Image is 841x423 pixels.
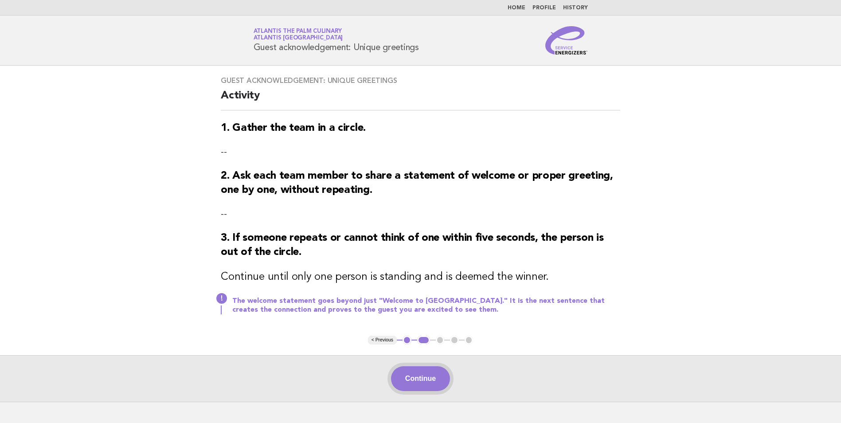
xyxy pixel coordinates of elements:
span: Atlantis [GEOGRAPHIC_DATA] [254,35,343,41]
button: 2 [417,336,430,345]
h3: Guest acknowledgement: Unique greetings [221,76,620,85]
button: < Previous [368,336,397,345]
a: Profile [532,5,556,11]
img: Service Energizers [545,26,588,55]
h3: Continue until only one person is standing and is deemed the winner. [221,270,620,284]
p: -- [221,208,620,220]
strong: 3. If someone repeats or cannot think of one within five seconds, the person is out of the circle. [221,233,603,258]
button: Continue [391,366,450,391]
button: 1 [403,336,411,345]
h2: Activity [221,89,620,110]
a: Home [508,5,525,11]
strong: 2. Ask each team member to share a statement of welcome or proper greeting, one by one, without r... [221,171,613,196]
a: History [563,5,588,11]
h1: Guest acknowledgement: Unique greetings [254,29,419,52]
p: -- [221,146,620,158]
a: Atlantis The Palm CulinaryAtlantis [GEOGRAPHIC_DATA] [254,28,343,41]
strong: 1. Gather the team in a circle. [221,123,366,133]
p: The welcome statement goes beyond just "Welcome to [GEOGRAPHIC_DATA]." It is the next sentence th... [232,297,620,314]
